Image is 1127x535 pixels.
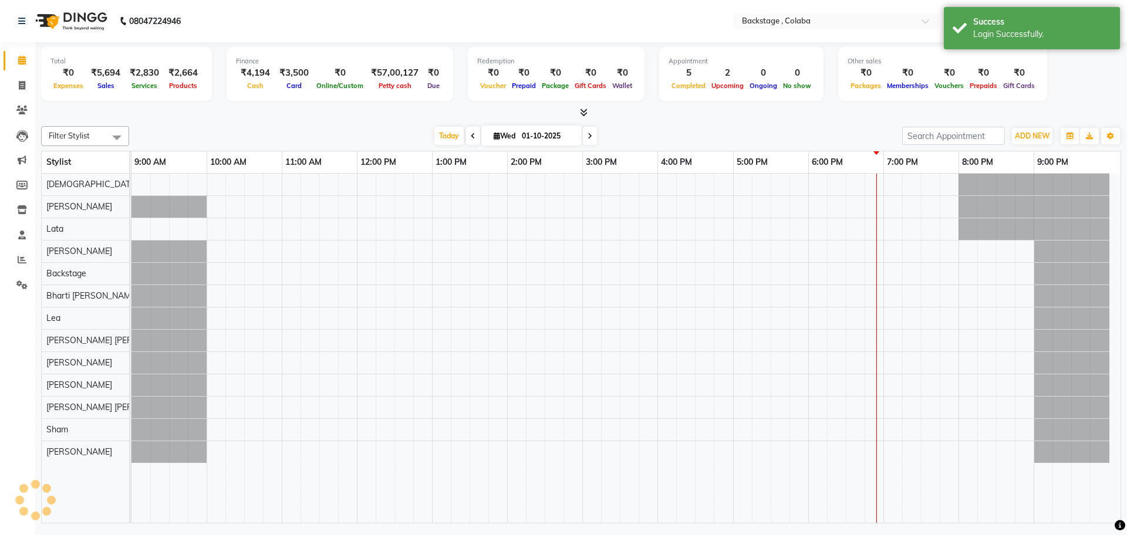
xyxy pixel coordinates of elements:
[708,82,747,90] span: Upcoming
[244,82,266,90] span: Cash
[477,66,509,80] div: ₹0
[313,66,366,80] div: ₹0
[30,5,110,38] img: logo
[129,5,181,38] b: 08047224946
[49,131,90,140] span: Filter Stylist
[131,154,169,171] a: 9:00 AM
[434,127,464,145] span: Today
[967,82,1000,90] span: Prepaids
[46,380,112,390] span: [PERSON_NAME]
[46,201,112,212] span: [PERSON_NAME]
[609,82,635,90] span: Wallet
[46,424,68,435] span: Sham
[424,82,443,90] span: Due
[572,66,609,80] div: ₹0
[46,246,112,256] span: [PERSON_NAME]
[284,82,305,90] span: Card
[1015,131,1050,140] span: ADD NEW
[1012,128,1052,144] button: ADD NEW
[50,82,86,90] span: Expenses
[46,268,86,279] span: Backstage
[518,127,577,145] input: 2025-10-01
[508,154,545,171] a: 2:00 PM
[734,154,771,171] a: 5:00 PM
[572,82,609,90] span: Gift Cards
[46,290,138,301] span: Bharti [PERSON_NAME]
[491,131,518,140] span: Wed
[46,446,112,457] span: [PERSON_NAME]
[669,82,708,90] span: Completed
[1034,154,1071,171] a: 9:00 PM
[1000,66,1038,80] div: ₹0
[932,66,967,80] div: ₹0
[509,66,539,80] div: ₹0
[477,56,635,66] div: Redemption
[967,66,1000,80] div: ₹0
[539,82,572,90] span: Package
[50,56,203,66] div: Total
[884,154,921,171] a: 7:00 PM
[313,82,366,90] span: Online/Custom
[433,154,470,171] a: 1:00 PM
[539,66,572,80] div: ₹0
[848,66,884,80] div: ₹0
[95,82,117,90] span: Sales
[609,66,635,80] div: ₹0
[658,154,695,171] a: 4:00 PM
[282,154,325,171] a: 11:00 AM
[669,56,814,66] div: Appointment
[973,16,1111,28] div: Success
[932,82,967,90] span: Vouchers
[50,66,86,80] div: ₹0
[848,82,884,90] span: Packages
[46,402,180,412] span: [PERSON_NAME] [PERSON_NAME]
[86,66,125,80] div: ₹5,694
[275,66,313,80] div: ₹3,500
[129,82,160,90] span: Services
[973,28,1111,40] div: Login Successfully.
[357,154,399,171] a: 12:00 PM
[780,66,814,80] div: 0
[477,82,509,90] span: Voucher
[747,66,780,80] div: 0
[509,82,539,90] span: Prepaid
[1000,82,1038,90] span: Gift Cards
[959,154,996,171] a: 8:00 PM
[884,66,932,80] div: ₹0
[46,179,138,189] span: [DEMOGRAPHIC_DATA]
[46,157,71,167] span: Stylist
[236,66,275,80] div: ₹4,194
[46,335,180,346] span: [PERSON_NAME] [PERSON_NAME]
[366,66,423,80] div: ₹57,00,127
[423,66,444,80] div: ₹0
[780,82,814,90] span: No show
[669,66,708,80] div: 5
[848,56,1038,66] div: Other sales
[884,82,932,90] span: Memberships
[46,313,60,323] span: Lea
[125,66,164,80] div: ₹2,830
[747,82,780,90] span: Ongoing
[708,66,747,80] div: 2
[809,154,846,171] a: 6:00 PM
[164,66,203,80] div: ₹2,664
[902,127,1005,145] input: Search Appointment
[236,56,444,66] div: Finance
[46,224,63,234] span: Lata
[376,82,414,90] span: Petty cash
[166,82,200,90] span: Products
[46,357,112,368] span: [PERSON_NAME]
[583,154,620,171] a: 3:00 PM
[207,154,249,171] a: 10:00 AM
